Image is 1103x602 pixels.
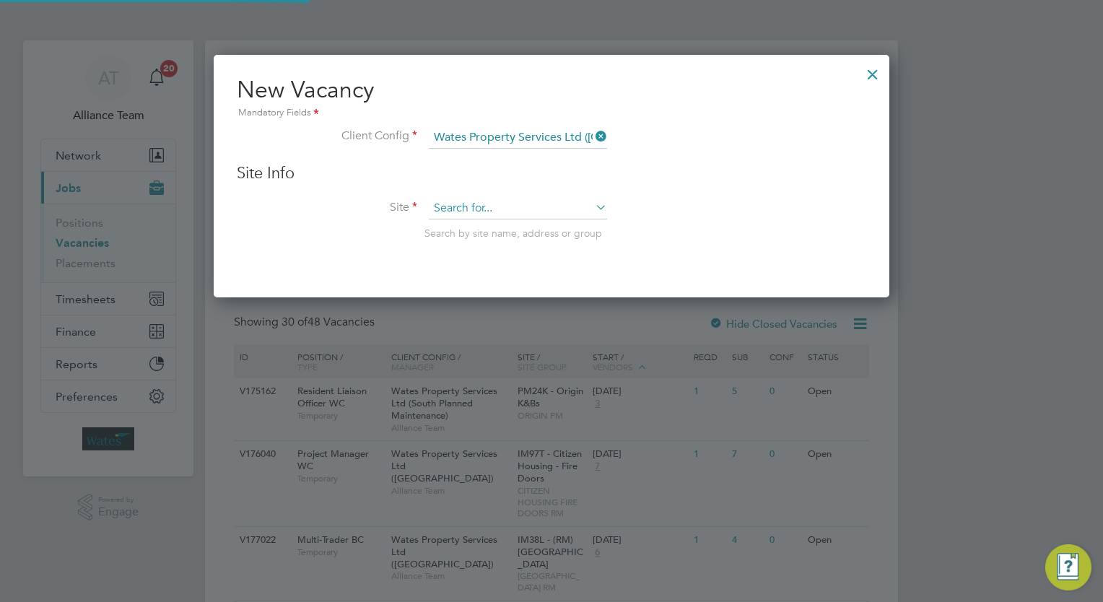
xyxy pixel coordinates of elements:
span: Search by site name, address or group [424,227,602,240]
input: Search for... [429,198,607,219]
label: Client Config [237,128,417,144]
h2: New Vacancy [237,75,866,121]
button: Engage Resource Center [1045,544,1091,590]
div: Mandatory Fields [237,105,866,121]
input: Search for... [429,127,607,149]
label: Site [237,200,417,215]
h3: Site Info [237,163,866,184]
